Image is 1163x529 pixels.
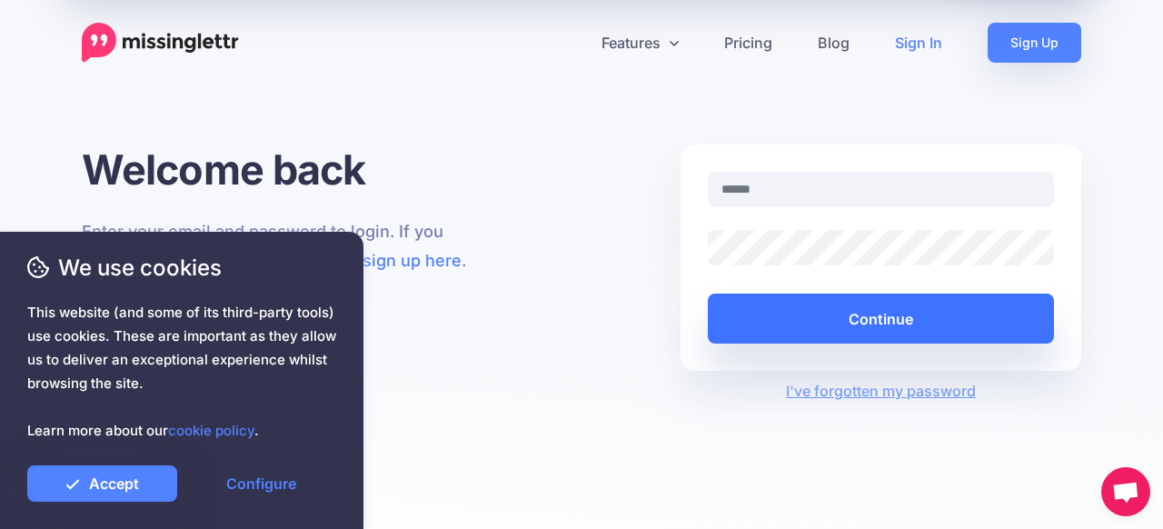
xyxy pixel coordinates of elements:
a: I've forgotten my password [786,382,976,400]
a: Sign Up [988,23,1081,63]
a: Blog [795,23,872,63]
a: sign up here [363,251,462,270]
h1: Welcome back [82,145,482,195]
a: Sign In [872,23,965,63]
a: Pricing [701,23,795,63]
div: Open chat [1101,467,1150,516]
a: cookie policy [168,422,254,439]
button: Continue [708,294,1054,344]
span: We use cookies [27,252,336,284]
p: Enter your email and password to login. If you don't have an account then you can . [82,217,482,275]
a: Configure [186,465,336,502]
span: This website (and some of its third-party tools) use cookies. These are important as they allow u... [27,301,336,443]
a: Accept [27,465,177,502]
a: Features [579,23,701,63]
